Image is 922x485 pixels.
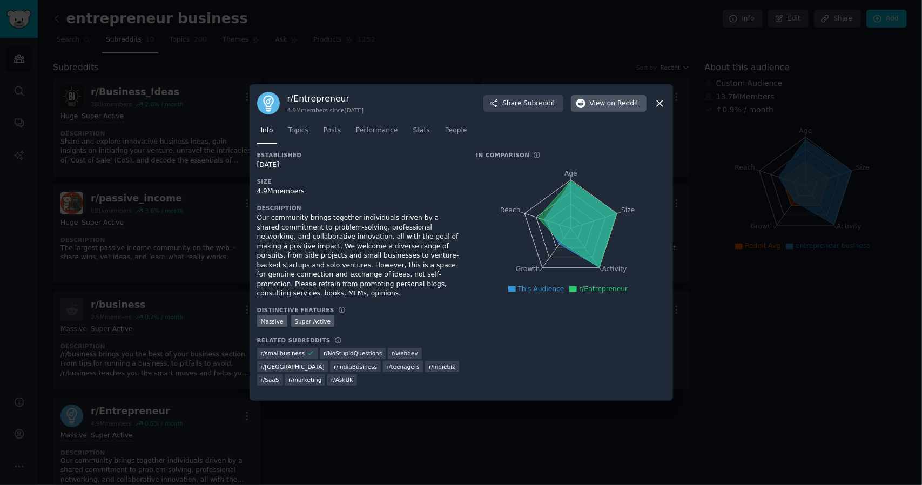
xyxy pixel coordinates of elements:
span: Subreddit [523,99,555,109]
span: r/ [GEOGRAPHIC_DATA] [261,363,325,371]
a: People [441,122,471,144]
div: 4.9M members since [DATE] [287,106,364,114]
button: Viewon Reddit [571,95,647,112]
h3: Size [257,178,461,185]
span: Topics [288,126,308,136]
a: Performance [352,122,402,144]
span: r/ SaaS [261,376,279,383]
span: r/ webdev [392,349,418,357]
tspan: Reach [500,206,521,214]
span: View [590,99,639,109]
div: [DATE] [257,160,461,170]
a: Info [257,122,277,144]
tspan: Activity [602,266,627,273]
div: Our community brings together individuals driven by a shared commitment to problem-solving, profe... [257,213,461,299]
span: r/ IndiaBusiness [334,363,377,371]
a: Topics [285,122,312,144]
span: This Audience [518,285,564,293]
div: 4.9M members [257,187,461,197]
tspan: Age [564,170,577,177]
span: r/ teenagers [387,363,420,371]
span: Info [261,126,273,136]
h3: Related Subreddits [257,336,331,344]
span: People [445,126,467,136]
span: Posts [324,126,341,136]
span: Share [502,99,555,109]
tspan: Growth [516,266,540,273]
button: ShareSubreddit [483,95,563,112]
span: Performance [356,126,398,136]
span: r/ marketing [288,376,321,383]
h3: In Comparison [476,151,530,159]
div: Super Active [291,315,335,327]
a: Stats [409,122,434,144]
a: Posts [320,122,345,144]
div: Massive [257,315,287,327]
img: Entrepreneur [257,92,280,114]
span: r/Entrepreneur [579,285,628,293]
span: on Reddit [607,99,638,109]
tspan: Size [621,206,635,214]
span: r/ AskUK [331,376,353,383]
h3: Description [257,204,461,212]
span: r/ smallbusiness [261,349,305,357]
h3: r/ Entrepreneur [287,93,364,104]
span: r/ NoStupidQuestions [324,349,382,357]
span: Stats [413,126,430,136]
h3: Distinctive Features [257,306,334,314]
span: r/ indiebiz [429,363,455,371]
h3: Established [257,151,461,159]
